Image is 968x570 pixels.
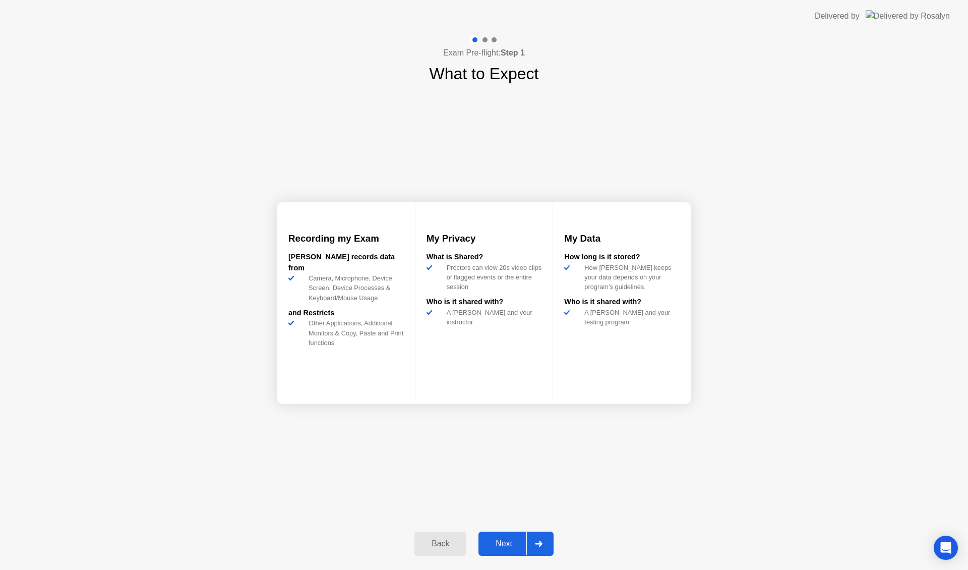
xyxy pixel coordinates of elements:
[564,252,680,263] div: How long is it stored?
[305,318,404,348] div: Other Applications, Additional Monitors & Copy, Paste and Print functions
[564,297,680,308] div: Who is it shared with?
[815,10,860,22] div: Delivered by
[478,532,554,556] button: Next
[430,62,539,86] h1: What to Expect
[481,539,526,548] div: Next
[288,232,404,246] h3: Recording my Exam
[580,308,680,327] div: A [PERSON_NAME] and your testing program
[417,539,463,548] div: Back
[427,297,542,308] div: Who is it shared with?
[564,232,680,246] h3: My Data
[288,252,404,273] div: [PERSON_NAME] records data from
[288,308,404,319] div: and Restricts
[427,232,542,246] h3: My Privacy
[443,47,525,59] h4: Exam Pre-flight:
[934,536,958,560] div: Open Intercom Messenger
[427,252,542,263] div: What is Shared?
[414,532,466,556] button: Back
[443,308,542,327] div: A [PERSON_NAME] and your instructor
[305,273,404,303] div: Camera, Microphone, Device Screen, Device Processes & Keyboard/Mouse Usage
[580,263,680,292] div: How [PERSON_NAME] keeps your data depends on your program’s guidelines.
[866,10,950,22] img: Delivered by Rosalyn
[501,48,525,57] b: Step 1
[443,263,542,292] div: Proctors can view 20s video clips of flagged events or the entire session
